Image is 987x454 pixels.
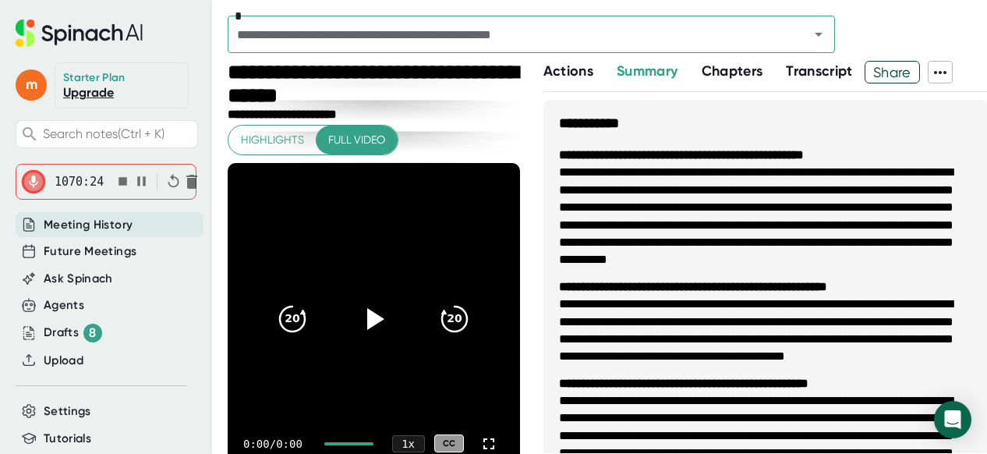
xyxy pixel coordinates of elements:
div: Open Intercom Messenger [934,401,971,438]
button: Agents [44,296,84,314]
div: 1 x [392,435,425,452]
button: Actions [543,61,593,82]
span: Transcript [786,62,853,80]
div: Drafts [44,324,102,342]
span: Share [865,59,919,86]
button: Chapters [702,61,763,82]
button: Drafts 8 [44,324,102,342]
div: CC [434,434,464,452]
span: Chapters [702,62,763,80]
button: Upload [44,352,83,370]
button: Meeting History [44,216,133,234]
button: Summary [617,61,677,82]
button: Transcript [786,61,853,82]
div: 8 [83,324,102,342]
button: Highlights [228,126,317,154]
span: Search notes (Ctrl + K) [43,126,193,141]
button: Settings [44,403,91,420]
button: Tutorials [44,430,91,448]
span: Highlights [241,130,304,150]
span: 1070:24 [55,175,104,189]
span: Actions [543,62,593,80]
span: m [16,69,47,101]
span: Full video [328,130,385,150]
a: Upgrade [63,85,114,100]
button: Open [808,23,830,45]
span: Summary [617,62,677,80]
div: 0:00 / 0:00 [243,438,306,450]
button: Future Meetings [44,243,136,261]
button: Full video [316,126,398,154]
button: Share [865,61,920,83]
button: Ask Spinach [44,270,113,288]
div: Starter Plan [63,71,126,85]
